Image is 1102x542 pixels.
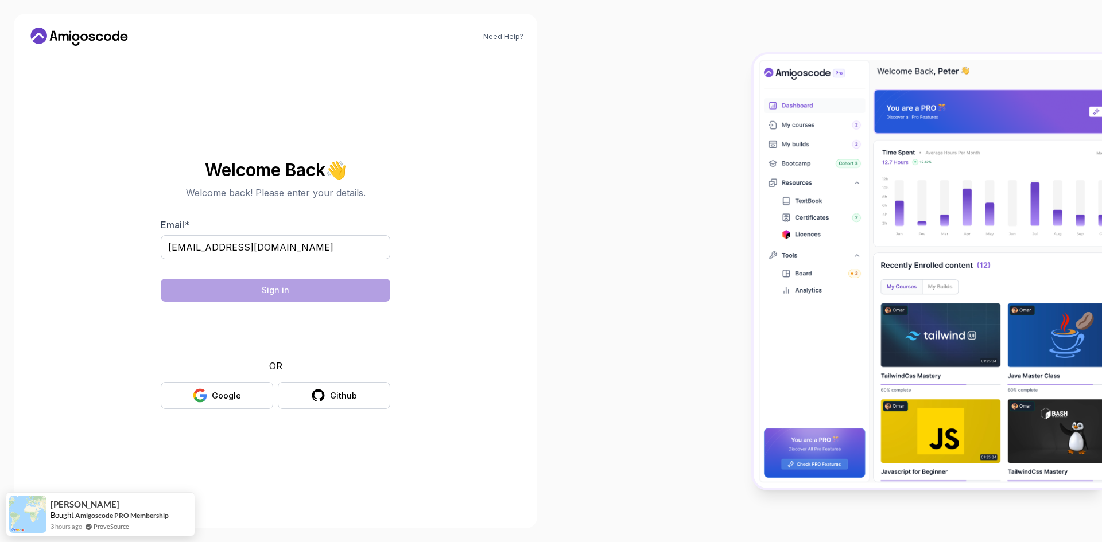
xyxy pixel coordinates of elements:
[278,382,390,409] button: Github
[9,496,46,533] img: provesource social proof notification image
[51,521,82,531] span: 3 hours ago
[161,219,189,231] label: Email *
[161,382,273,409] button: Google
[161,279,390,302] button: Sign in
[51,500,119,509] span: [PERSON_NAME]
[75,511,169,520] a: Amigoscode PRO Membership
[262,284,289,296] div: Sign in
[94,521,129,531] a: ProveSource
[161,186,390,200] p: Welcome back! Please enter your details.
[161,235,390,259] input: Enter your email
[51,510,74,520] span: Bought
[269,359,282,373] p: OR
[330,390,357,401] div: Github
[323,158,350,182] span: 👋
[754,54,1102,488] img: Amigoscode Dashboard
[189,309,362,352] iframe: Widget containing checkbox for hCaptcha security challenge
[483,32,523,41] a: Need Help?
[212,390,241,401] div: Google
[28,28,131,46] a: Home link
[161,161,390,179] h2: Welcome Back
